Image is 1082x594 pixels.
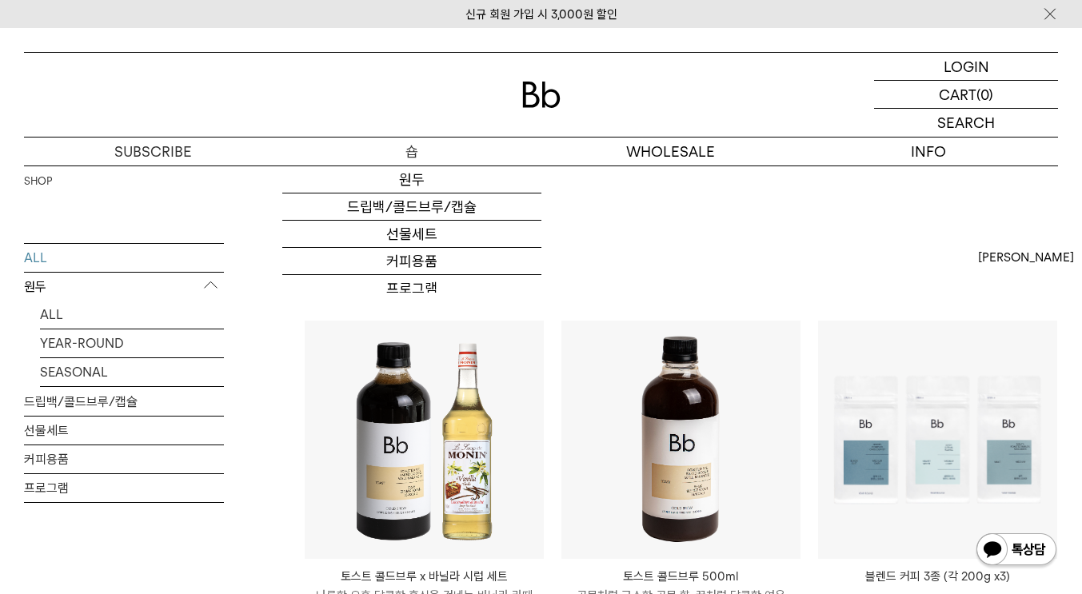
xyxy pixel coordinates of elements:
a: 프로그램 [24,474,224,502]
a: CART (0) [874,81,1058,109]
a: SUBSCRIBE [24,138,282,165]
img: 카카오톡 채널 1:1 채팅 버튼 [975,532,1058,570]
p: 토스트 콜드브루 x 바닐라 시럽 세트 [305,567,544,586]
a: SHOP [24,173,52,189]
a: 드립백/콜드브루/캡슐 [282,193,541,221]
span: [PERSON_NAME] [978,248,1074,267]
a: 커피용품 [24,445,224,473]
p: WHOLESALE [541,138,800,165]
a: 숍 [282,138,541,165]
img: 블렌드 커피 3종 (각 200g x3) [818,321,1057,560]
a: LOGIN [874,53,1058,81]
a: SEASONAL [40,358,224,386]
a: ALL [40,301,224,329]
p: 토스트 콜드브루 500ml [561,567,801,586]
p: (0) [976,81,993,108]
a: 선물세트 [282,221,541,248]
a: 원두 [282,166,541,193]
a: 커피용품 [282,248,541,275]
p: SEARCH [937,109,995,137]
a: 선물세트 [24,417,224,445]
img: 토스트 콜드브루 500ml [561,321,801,560]
img: 로고 [522,82,561,108]
p: INFO [800,138,1058,165]
a: 블렌드 커피 3종 (각 200g x3) [818,567,1057,586]
a: YEAR-ROUND [40,329,224,357]
a: 드립백/콜드브루/캡슐 [24,388,224,416]
p: LOGIN [944,53,989,80]
a: 프로그램 [282,275,541,302]
a: ALL [24,244,224,272]
p: 원두 [24,273,224,301]
a: 신규 회원 가입 시 3,000원 할인 [465,7,617,22]
p: CART [939,81,976,108]
img: 토스트 콜드브루 x 바닐라 시럽 세트 [305,321,544,560]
